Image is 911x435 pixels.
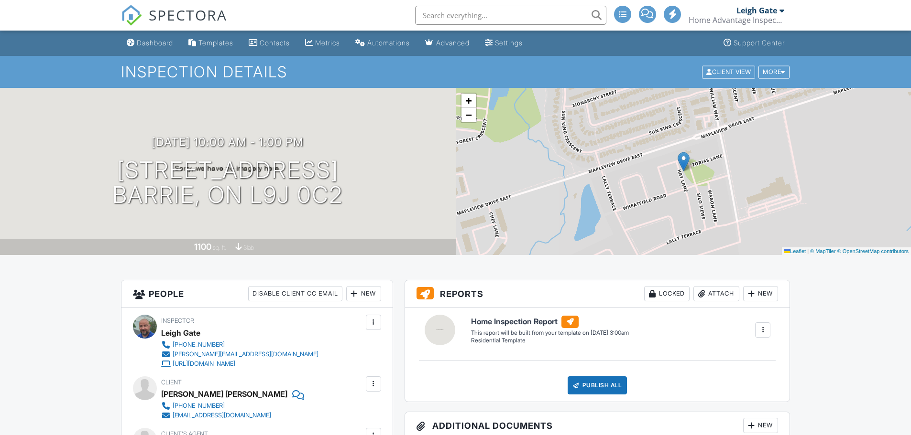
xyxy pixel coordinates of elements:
[121,13,227,33] a: SPECTORA
[693,286,739,301] div: Attach
[807,248,809,254] span: |
[367,39,410,47] div: Automations
[736,6,777,15] div: Leigh Gate
[173,360,235,368] div: [URL][DOMAIN_NAME]
[784,248,806,254] a: Leaflet
[248,286,342,301] div: Disable Client CC Email
[678,152,690,171] img: Marker
[152,136,304,149] h3: [DATE] 10:00 am - 1:00 pm
[149,5,227,25] span: SPECTORA
[121,280,393,308] h3: People
[161,411,296,420] a: [EMAIL_ADDRESS][DOMAIN_NAME]
[351,34,414,52] a: Automations (Advanced)
[471,316,629,328] h6: Home Inspection Report
[405,280,790,308] h3: Reports
[315,39,340,47] div: Metrics
[465,109,472,121] span: −
[185,34,237,52] a: Templates
[436,39,470,47] div: Advanced
[758,65,790,78] div: More
[837,248,909,254] a: © OpenStreetMap contributors
[415,6,606,25] input: Search everything...
[743,418,778,433] div: New
[495,39,523,47] div: Settings
[161,317,194,324] span: Inspector
[743,286,778,301] div: New
[720,34,789,52] a: Support Center
[461,108,476,122] a: Zoom out
[213,244,226,251] span: sq. ft.
[161,326,200,340] div: Leigh Gate
[243,244,254,251] span: slab
[701,68,757,75] a: Client View
[568,376,627,394] div: Publish All
[461,94,476,108] a: Zoom in
[260,39,290,47] div: Contacts
[173,402,225,410] div: [PHONE_NUMBER]
[734,39,785,47] div: Support Center
[161,401,296,411] a: [PHONE_NUMBER]
[161,379,182,386] span: Client
[702,65,755,78] div: Client View
[644,286,690,301] div: Locked
[471,337,629,345] div: Residential Template
[161,340,318,350] a: [PHONE_NUMBER]
[173,341,225,349] div: [PHONE_NUMBER]
[173,412,271,419] div: [EMAIL_ADDRESS][DOMAIN_NAME]
[346,286,381,301] div: New
[161,359,318,369] a: [URL][DOMAIN_NAME]
[112,158,343,208] h1: [STREET_ADDRESS] Barrie, ON L9J 0C2
[121,64,790,80] h1: Inspection Details
[421,34,473,52] a: Advanced
[161,350,318,359] a: [PERSON_NAME][EMAIL_ADDRESS][DOMAIN_NAME]
[137,39,173,47] div: Dashboard
[161,387,287,401] div: [PERSON_NAME] [PERSON_NAME]
[301,34,344,52] a: Metrics
[810,248,836,254] a: © MapTiler
[465,95,472,106] span: +
[123,34,177,52] a: Dashboard
[198,39,233,47] div: Templates
[245,34,294,52] a: Contacts
[121,5,142,26] img: The Best Home Inspection Software - Spectora
[173,350,318,358] div: [PERSON_NAME][EMAIL_ADDRESS][DOMAIN_NAME]
[481,34,527,52] a: Settings
[471,329,629,337] div: This report will be built from your template on [DATE] 3:00am
[194,242,211,252] div: 1100
[689,15,784,25] div: Home Advantage Inspections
